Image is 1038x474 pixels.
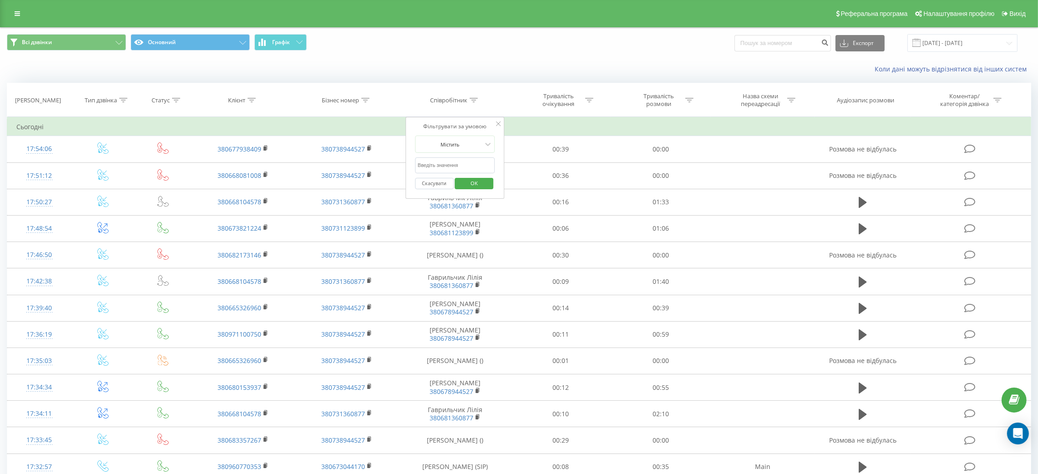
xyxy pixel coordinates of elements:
[16,299,62,317] div: 17:39:40
[321,224,365,232] a: 380731123899
[218,171,261,180] a: 380668081008
[611,242,711,268] td: 00:00
[321,330,365,338] a: 380738944527
[399,215,511,242] td: [PERSON_NAME]
[218,197,261,206] a: 380668104578
[272,39,290,45] span: Графік
[399,136,511,162] td: [PERSON_NAME] ()
[511,162,611,189] td: 00:36
[218,330,261,338] a: 380971100750
[399,242,511,268] td: [PERSON_NAME] ()
[430,202,473,210] a: 380681360877
[218,277,261,286] a: 380668104578
[399,268,511,295] td: Гаврильчик Лілія
[511,348,611,374] td: 00:01
[938,92,991,108] div: Коментар/категорія дзвінка
[321,409,365,418] a: 380731360877
[511,401,611,427] td: 00:10
[611,162,711,189] td: 00:00
[399,189,511,215] td: Гаврильчик Лілія
[218,224,261,232] a: 380673821224
[321,171,365,180] a: 380738944527
[218,303,261,312] a: 380665326960
[634,92,683,108] div: Тривалість розмови
[321,356,365,365] a: 380738944527
[415,178,454,189] button: Скасувати
[511,374,611,401] td: 00:12
[399,321,511,348] td: [PERSON_NAME]
[430,228,473,237] a: 380681123899
[321,251,365,259] a: 380738944527
[841,10,908,17] span: Реферальна програма
[430,334,473,343] a: 380678944527
[611,295,711,321] td: 00:39
[321,197,365,206] a: 380731360877
[430,96,467,104] div: Співробітник
[321,462,365,471] a: 380673044170
[829,145,896,153] span: Розмова не відбулась
[415,122,495,131] div: Фільтрувати за умовою
[399,295,511,321] td: [PERSON_NAME]
[611,427,711,454] td: 00:00
[511,427,611,454] td: 00:29
[7,34,126,50] button: Всі дзвінки
[399,348,511,374] td: [PERSON_NAME] ()
[218,145,261,153] a: 380677938409
[16,140,62,158] div: 17:54:06
[611,374,711,401] td: 00:55
[430,413,473,422] a: 380681360877
[511,242,611,268] td: 00:30
[321,303,365,312] a: 380738944527
[734,35,831,51] input: Пошук за номером
[511,268,611,295] td: 00:09
[511,321,611,348] td: 00:11
[218,356,261,365] a: 380665326960
[399,374,511,401] td: [PERSON_NAME]
[218,409,261,418] a: 380668104578
[131,34,250,50] button: Основний
[829,356,896,365] span: Розмова не відбулась
[399,427,511,454] td: [PERSON_NAME] ()
[399,401,511,427] td: Гаврильчик Лілія
[923,10,994,17] span: Налаштування профілю
[16,405,62,423] div: 17:34:11
[228,96,245,104] div: Клієнт
[16,220,62,237] div: 17:48:54
[875,65,1031,73] a: Коли дані можуть відрізнятися вiд інших систем
[736,92,785,108] div: Назва схеми переадресації
[7,118,1031,136] td: Сьогодні
[218,436,261,444] a: 380683357267
[321,436,365,444] a: 380738944527
[15,96,61,104] div: [PERSON_NAME]
[218,462,261,471] a: 380960770353
[534,92,583,108] div: Тривалість очікування
[611,136,711,162] td: 00:00
[829,436,896,444] span: Розмова не відбулась
[611,401,711,427] td: 02:10
[611,215,711,242] td: 01:06
[399,162,511,189] td: [PERSON_NAME] ()
[218,383,261,392] a: 380680153937
[16,378,62,396] div: 17:34:34
[152,96,170,104] div: Статус
[611,321,711,348] td: 00:59
[611,189,711,215] td: 01:33
[16,431,62,449] div: 17:33:45
[16,246,62,264] div: 17:46:50
[321,277,365,286] a: 380731360877
[218,251,261,259] a: 380682173146
[16,193,62,211] div: 17:50:27
[16,326,62,343] div: 17:36:19
[835,35,885,51] button: Експорт
[430,387,473,396] a: 380678944527
[16,167,62,185] div: 17:51:12
[829,251,896,259] span: Розмова не відбулась
[1007,423,1029,444] div: Open Intercom Messenger
[455,178,494,189] button: OK
[611,348,711,374] td: 00:00
[415,157,495,173] input: Введіть значення
[254,34,307,50] button: Графік
[22,39,52,46] span: Всі дзвінки
[16,352,62,370] div: 17:35:03
[511,295,611,321] td: 00:14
